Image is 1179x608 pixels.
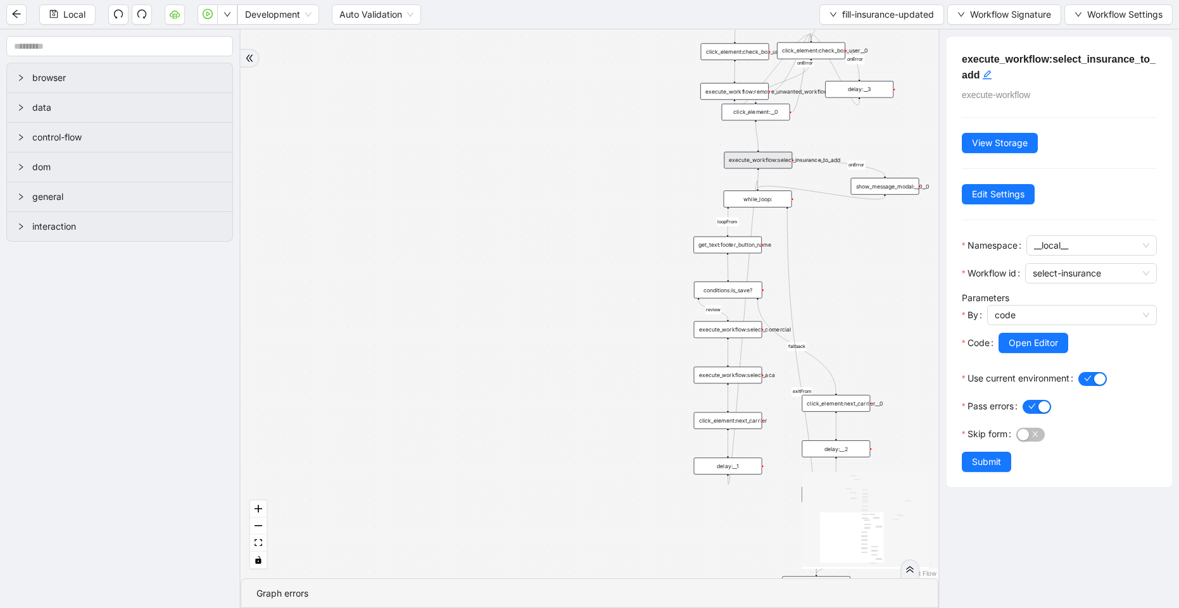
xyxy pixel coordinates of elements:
div: click to edit id [982,67,992,82]
div: delay:__3 [825,81,893,98]
div: get_text:footer_button_name [693,237,762,254]
span: Pass errors [968,399,1014,413]
span: select-insurance [1033,264,1149,283]
span: cloud-server [170,9,180,19]
g: Edge from execute_workflow:remove_unwanted_workflows to click_element:check_box_user__0 [771,34,811,91]
span: Auto Validation [339,5,413,24]
div: click_element:next_carrier [694,412,762,429]
g: Edge from while_loop: to go_to_url: [787,209,816,574]
div: delay:__1 [694,457,762,475]
span: code [995,306,1149,325]
span: down [957,11,965,18]
g: Edge from click_element:__0 to click_element:check_box_user__0 [791,34,814,113]
span: Skip form [968,427,1007,441]
div: click_element:__0 [722,104,790,121]
g: Edge from delay:__1 to while_loop: [728,181,758,485]
div: execute_workflow:select_comercial [694,321,762,338]
span: Submit [972,455,1001,469]
g: Edge from get_text:footer_button_name to conditions:is_save? [728,255,728,280]
div: Graph errors [256,586,923,600]
span: undo [113,9,123,19]
span: execute-workflow [962,90,1030,100]
div: control-flow [7,123,232,152]
div: execute_workflow:select_insurance_to_add [724,152,792,169]
span: general [32,190,222,204]
span: Open Editor [1009,336,1058,350]
div: data [7,93,232,122]
span: down [829,11,837,18]
span: double-right [905,565,914,574]
button: arrow-left [6,4,27,25]
span: right [17,133,25,141]
span: down [224,11,231,18]
label: Parameters [962,292,1009,303]
span: Workflow Settings [1087,8,1163,22]
span: By [968,308,978,322]
g: Edge from delay:__3 to click_element:check_box_user__0 [811,35,859,105]
span: Local [63,8,85,22]
div: go_to_url: [782,576,850,593]
span: browser [32,71,222,85]
span: interaction [32,220,222,233]
button: downfill-insurance-updated [819,4,944,25]
g: Edge from click_element:check_box_user to execute_workflow:remove_unwanted_workflows [735,62,735,81]
span: View Storage [972,136,1028,150]
button: Open Editor [999,333,1068,353]
span: fill-insurance-updated [842,8,934,22]
span: play-circle [203,9,213,19]
div: click_element:check_box_user__0 [777,42,845,59]
span: control-flow [32,130,222,144]
div: conditions:is_save? [694,282,762,299]
button: zoom in [250,500,267,518]
span: right [17,163,25,171]
div: show_message_modal:__0__0 [851,178,919,195]
div: execute_workflow:remove_unwanted_workflows [700,83,769,100]
button: play-circle [198,4,218,25]
span: arrow-left [11,9,22,19]
button: Submit [962,452,1011,472]
span: save [49,9,58,18]
span: Use current environment [968,371,1069,385]
span: Workflow id [968,266,1016,280]
g: Edge from conditions:is_save? to execute_workflow:select_comercial [698,300,728,319]
button: downWorkflow Signature [947,4,1061,25]
button: saveLocal [39,4,96,25]
div: click_element:next_carrier__0 [802,395,870,412]
span: dom [32,160,222,174]
div: browser [7,63,232,92]
div: execute_workflow:select_aca [694,367,762,384]
span: right [17,223,25,230]
div: click_element:check_box_user [701,43,769,60]
button: down [217,4,237,25]
span: down [1075,11,1082,18]
span: __local__ [1034,236,1149,255]
g: Edge from while_loop: to get_text:footer_button_name [717,209,739,235]
span: right [17,104,25,111]
g: Edge from execute_workflow:remove_unwanted_workflows to click_element:check_box_user__0 [735,35,811,107]
button: cloud-server [165,4,185,25]
div: general [7,182,232,211]
button: fit view [250,535,267,552]
div: while_loop: [724,190,792,208]
span: Edit Settings [972,187,1025,201]
button: View Storage [962,133,1038,153]
span: right [17,74,25,82]
div: delay:__2 [802,440,870,457]
g: Edge from show_message_modal:__0__0 to while_loop: [758,186,885,199]
button: toggle interactivity [250,552,267,569]
div: interaction [7,212,232,241]
span: edit [982,70,992,80]
h5: execute_workflow:select_insurance_to_add [962,52,1157,83]
span: right [17,193,25,201]
button: zoom out [250,518,267,535]
button: redo [132,4,152,25]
